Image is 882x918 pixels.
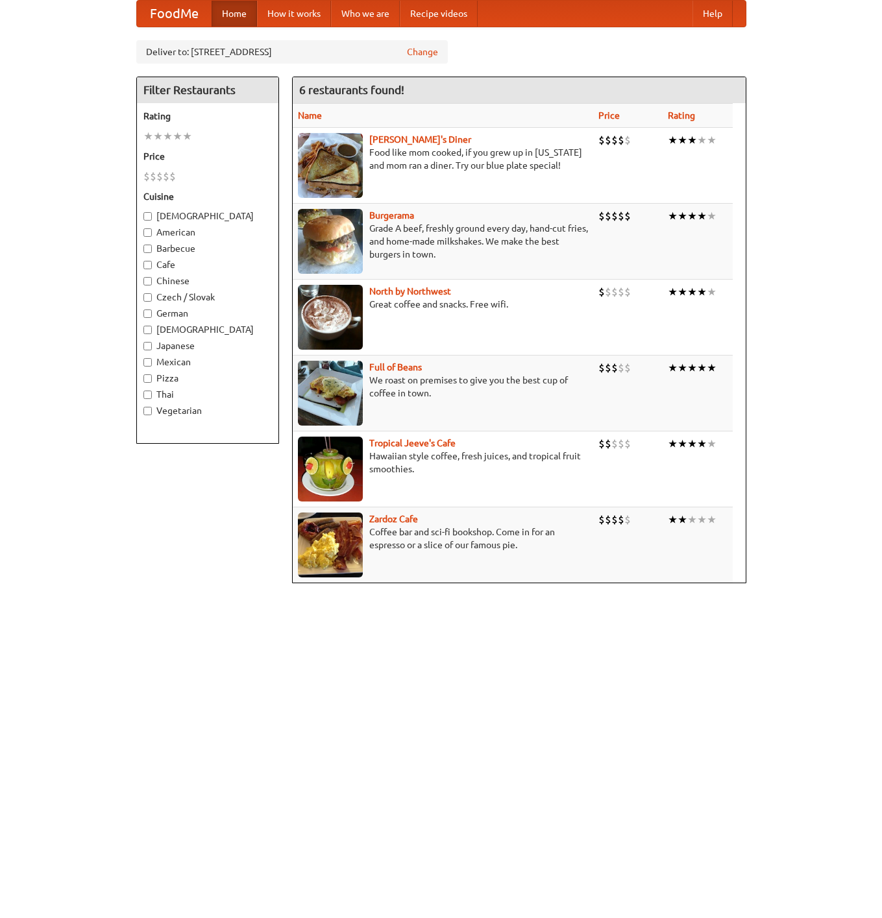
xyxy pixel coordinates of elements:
[624,209,631,223] li: $
[369,134,471,145] a: [PERSON_NAME]'s Diner
[143,291,272,304] label: Czech / Slovak
[298,298,588,311] p: Great coffee and snacks. Free wifi.
[611,437,618,451] li: $
[369,286,451,296] a: North by Northwest
[173,129,182,143] li: ★
[697,209,707,223] li: ★
[143,261,152,269] input: Cafe
[143,110,272,123] h5: Rating
[298,285,363,350] img: north.jpg
[163,129,173,143] li: ★
[618,285,624,299] li: $
[143,309,152,318] input: German
[624,133,631,147] li: $
[668,110,695,121] a: Rating
[156,169,163,184] li: $
[369,362,422,372] a: Full of Beans
[697,361,707,375] li: ★
[687,209,697,223] li: ★
[707,361,717,375] li: ★
[668,437,678,451] li: ★
[707,209,717,223] li: ★
[618,513,624,527] li: $
[143,356,272,368] label: Mexican
[400,1,478,27] a: Recipe videos
[143,407,152,415] input: Vegetarian
[668,209,678,223] li: ★
[298,450,588,476] p: Hawaiian style coffee, fresh juices, and tropical fruit smoothies.
[298,437,363,501] img: jeeves.jpg
[678,437,687,451] li: ★
[137,77,278,103] h4: Filter Restaurants
[692,1,733,27] a: Help
[143,226,272,239] label: American
[298,525,588,551] p: Coffee bar and sci-fi bookshop. Come in for an espresso or a slice of our famous pie.
[598,437,605,451] li: $
[605,361,611,375] li: $
[605,437,611,451] li: $
[143,210,272,223] label: [DEMOGRAPHIC_DATA]
[298,222,588,261] p: Grade A beef, freshly ground every day, hand-cut fries, and home-made milkshakes. We make the bes...
[678,285,687,299] li: ★
[143,190,272,203] h5: Cuisine
[407,45,438,58] a: Change
[687,285,697,299] li: ★
[618,437,624,451] li: $
[143,339,272,352] label: Japanese
[369,210,414,221] b: Burgerama
[143,404,272,417] label: Vegetarian
[611,513,618,527] li: $
[143,342,152,350] input: Japanese
[707,513,717,527] li: ★
[143,245,152,253] input: Barbecue
[143,258,272,271] label: Cafe
[298,361,363,426] img: beans.jpg
[707,133,717,147] li: ★
[611,209,618,223] li: $
[143,274,272,287] label: Chinese
[598,513,605,527] li: $
[143,372,272,385] label: Pizza
[624,513,631,527] li: $
[678,361,687,375] li: ★
[369,514,418,524] b: Zardoz Cafe
[182,129,192,143] li: ★
[143,391,152,399] input: Thai
[143,293,152,302] input: Czech / Slovak
[298,133,363,198] img: sallys.jpg
[668,361,678,375] li: ★
[150,169,156,184] li: $
[611,133,618,147] li: $
[257,1,331,27] a: How it works
[624,361,631,375] li: $
[605,133,611,147] li: $
[678,209,687,223] li: ★
[697,513,707,527] li: ★
[598,209,605,223] li: $
[687,513,697,527] li: ★
[624,285,631,299] li: $
[212,1,257,27] a: Home
[136,40,448,64] div: Deliver to: [STREET_ADDRESS]
[618,133,624,147] li: $
[331,1,400,27] a: Who we are
[369,438,456,448] a: Tropical Jeeve's Cafe
[687,437,697,451] li: ★
[153,129,163,143] li: ★
[678,133,687,147] li: ★
[707,437,717,451] li: ★
[624,437,631,451] li: $
[143,388,272,401] label: Thai
[143,129,153,143] li: ★
[143,326,152,334] input: [DEMOGRAPHIC_DATA]
[298,110,322,121] a: Name
[143,277,152,285] input: Chinese
[143,374,152,383] input: Pizza
[143,150,272,163] h5: Price
[605,209,611,223] li: $
[143,169,150,184] li: $
[598,361,605,375] li: $
[668,133,678,147] li: ★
